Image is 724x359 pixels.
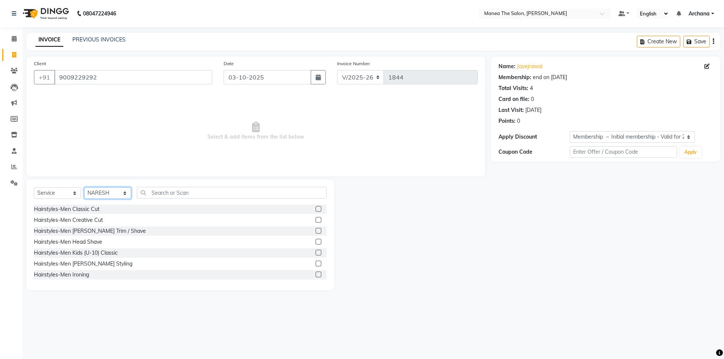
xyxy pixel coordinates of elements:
button: Apply [680,147,701,158]
div: Hairstyles-Men Kids (U-10) Classic [34,249,118,257]
a: Jayejrawal [517,63,542,70]
label: Invoice Number [337,60,370,67]
div: Coupon Code [499,148,570,156]
input: Enter Offer / Coupon Code [570,146,677,158]
div: 0 [517,117,520,125]
input: Search or Scan [137,187,327,199]
a: INVOICE [35,33,63,47]
div: Name: [499,63,515,70]
div: Hairstyles-Men Classic Cut [34,205,100,213]
div: Hairstyles-Men Creative Cut [34,216,103,224]
div: Card on file: [499,95,529,103]
div: 0 [531,95,534,103]
input: Search by Name/Mobile/Email/Code [54,70,212,84]
div: Hairstyles-Men Ironing [34,271,89,279]
button: Create New [637,36,680,47]
div: Membership: [499,73,531,81]
b: 08047224946 [83,3,116,24]
div: 4 [530,84,533,92]
div: Last Visit: [499,106,524,114]
div: Hairstyles-Men Head Shave [34,238,102,246]
div: Total Visits: [499,84,528,92]
button: Save [683,36,710,47]
div: end on [DATE] [533,73,567,81]
span: Select & add items from the list below [34,93,478,169]
label: Date [224,60,234,67]
img: logo [19,3,71,24]
a: PREVIOUS INVOICES [72,36,126,43]
span: Archana [689,10,710,18]
div: Points: [499,117,515,125]
div: [DATE] [525,106,541,114]
label: Client [34,60,46,67]
button: +91 [34,70,55,84]
div: Hairstyles-Men [PERSON_NAME] Styling [34,260,132,268]
div: Apply Discount [499,133,570,141]
div: Hairstyles-Men [PERSON_NAME] Trim / Shave [34,227,146,235]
